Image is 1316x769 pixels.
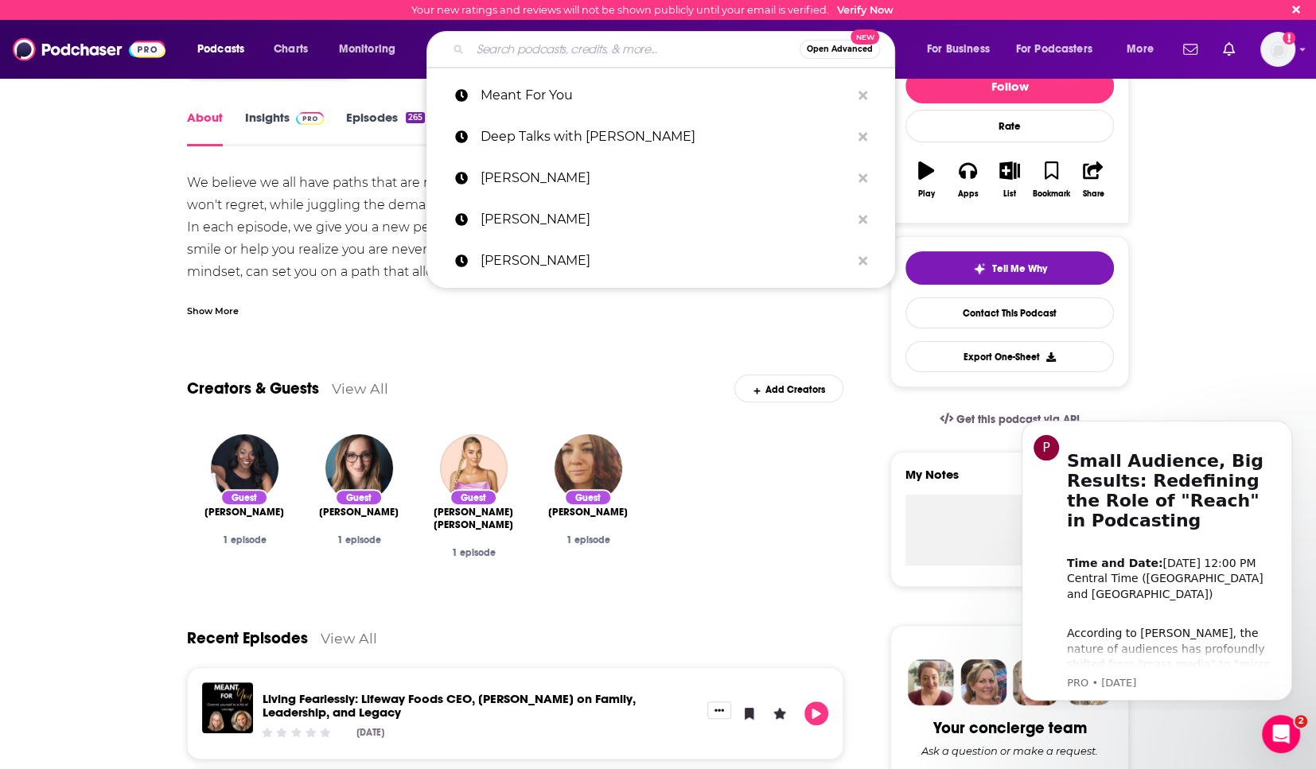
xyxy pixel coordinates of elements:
span: Podcasts [197,38,244,60]
iframe: Intercom live chat [1262,715,1300,753]
iframe: Intercom notifications message [998,407,1316,710]
a: View All [332,380,388,397]
img: Lauryn Evarts Bosstick [440,434,508,502]
button: List [989,151,1030,208]
span: For Business [927,38,990,60]
div: Rate [905,110,1114,142]
a: Show notifications dropdown [1177,36,1204,63]
svg: Email not verified [1283,32,1295,45]
img: Bea Arthur [211,434,278,502]
div: Ask a question or make a request. [921,744,1098,757]
div: Search podcasts, credits, & more... [442,31,910,68]
a: Lindsay Tjepkema [319,506,399,518]
span: 2 [1295,715,1307,728]
a: [PERSON_NAME] [426,240,895,282]
button: tell me why sparkleTell Me Why [905,251,1114,285]
a: Living Fearlessly: Lifeway Foods CEO, Julie Smolyansky on Family, Leadership, and Legacy [202,682,253,733]
div: We believe we all have paths that are meant for us, but getting to a place where we are living a ... [187,172,843,573]
span: Monitoring [339,38,395,60]
div: [DATE] [356,727,384,738]
div: Play [918,189,935,199]
div: List [1003,189,1016,199]
a: InsightsPodchaser Pro [245,110,324,146]
span: For Podcasters [1016,38,1092,60]
button: Bookmark Episode [738,701,761,725]
p: Glenn beck [481,199,851,240]
img: Barbara Profile [960,659,1006,705]
button: Play [905,151,947,208]
div: Guest [220,489,268,506]
button: Export One-Sheet [905,341,1114,372]
div: 265 [406,112,425,123]
span: Tell Me Why [992,262,1047,275]
span: [PERSON_NAME] [548,506,628,518]
label: My Notes [905,467,1114,495]
button: Apps [947,151,988,208]
a: About [187,110,223,146]
div: 1 episode [200,534,289,546]
button: Show profile menu [1260,32,1295,67]
button: Show More Button [707,701,731,719]
span: [PERSON_NAME] [PERSON_NAME] [429,506,518,531]
img: User Profile [1260,32,1295,67]
div: Your concierge team [933,718,1087,738]
img: Podchaser Pro [296,112,324,125]
button: Open AdvancedNew [800,40,880,59]
div: Community Rating: 0 out of 5 [260,727,333,739]
a: Contact This Podcast [905,297,1114,328]
a: View All [321,630,377,647]
span: Charts [274,38,308,60]
div: 1 episode [429,547,518,558]
a: Deep Talks with [PERSON_NAME] [426,116,895,157]
button: Bookmark [1030,151,1072,208]
button: Play [804,701,828,725]
div: Guest [564,489,612,506]
a: Lauryn Evarts Bosstick [429,506,518,531]
a: Living Fearlessly: Lifeway Foods CEO, Julie Smolyansky on Family, Leadership, and Legacy [263,691,636,720]
img: Sydney Profile [908,659,954,705]
img: tell me why sparkle [973,262,986,275]
img: Lindsay Tjepkema [325,434,393,502]
button: open menu [1006,37,1115,62]
a: Bea Arthur [204,506,284,518]
a: Kerrin Mitchell [548,506,628,518]
span: Logged in as kevinscottsmith [1260,32,1295,67]
button: Share [1073,151,1114,208]
a: Get this podcast via API [927,400,1092,439]
p: Deep Talks with Paul Anleitner [481,116,851,157]
span: [PERSON_NAME] [204,506,284,518]
button: open menu [1115,37,1174,62]
a: [PERSON_NAME] [426,157,895,199]
div: Share [1082,189,1104,199]
img: Podchaser - Follow, Share and Rate Podcasts [13,34,165,64]
button: open menu [916,37,1010,62]
a: Episodes265 [346,110,425,146]
a: Show notifications dropdown [1217,36,1241,63]
div: Apps [958,189,979,199]
a: Charts [263,37,317,62]
p: Meant For You [481,75,851,116]
a: Recent Episodes [187,628,308,648]
span: Get this podcast via API [956,413,1080,426]
input: Search podcasts, credits, & more... [470,37,800,62]
button: Leave a Rating [768,701,792,725]
span: [PERSON_NAME] [319,506,399,518]
button: open menu [186,37,265,62]
a: Creators & Guests [187,379,319,398]
div: 1 episode [543,534,633,546]
div: Guest [450,489,497,506]
a: [PERSON_NAME] [426,199,895,240]
button: Follow [905,68,1114,103]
